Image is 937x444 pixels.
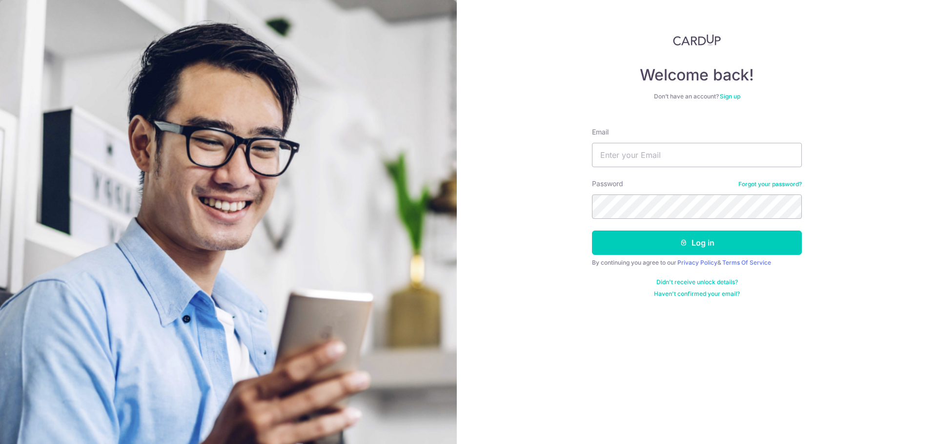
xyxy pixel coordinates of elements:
[592,143,802,167] input: Enter your Email
[673,34,721,46] img: CardUp Logo
[592,127,609,137] label: Email
[592,179,623,189] label: Password
[592,65,802,85] h4: Welcome back!
[656,278,738,286] a: Didn't receive unlock details?
[592,231,802,255] button: Log in
[592,259,802,267] div: By continuing you agree to our &
[738,180,802,188] a: Forgot your password?
[654,290,740,298] a: Haven't confirmed your email?
[722,259,771,266] a: Terms Of Service
[720,93,740,100] a: Sign up
[677,259,717,266] a: Privacy Policy
[592,93,802,100] div: Don’t have an account?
